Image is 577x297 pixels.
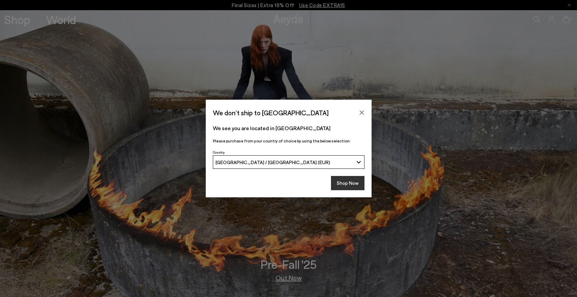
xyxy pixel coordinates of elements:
span: Country [213,150,225,154]
p: Please purchase from your country of choice by using the below selection: [213,138,364,144]
span: We don’t ship to [GEOGRAPHIC_DATA] [213,107,329,119]
p: We see you are located in [GEOGRAPHIC_DATA] [213,124,364,132]
span: [GEOGRAPHIC_DATA] / [GEOGRAPHIC_DATA] (EUR) [216,159,330,165]
button: Close [357,107,367,118]
button: Shop Now [331,176,364,190]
